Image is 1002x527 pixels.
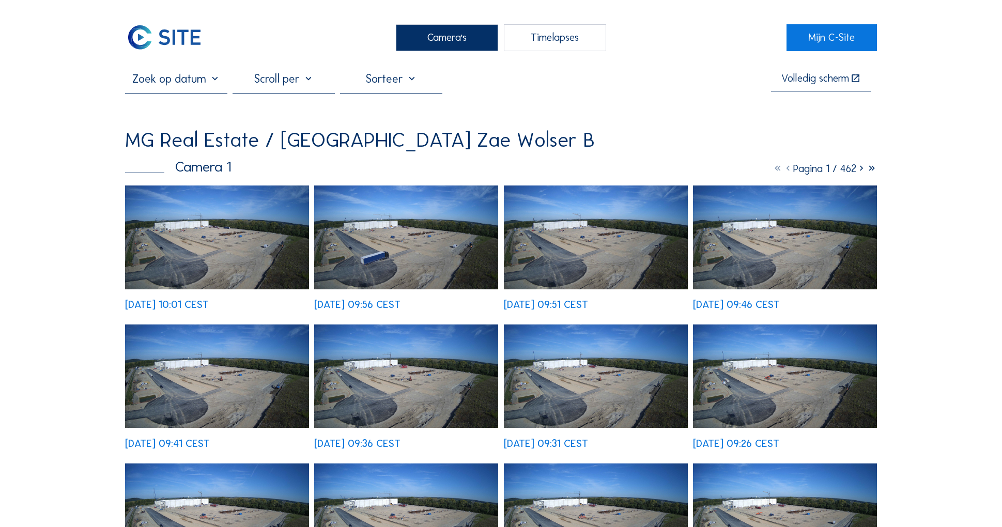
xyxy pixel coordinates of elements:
[693,185,877,289] img: image_52651902
[125,72,227,86] input: Zoek op datum 󰅀
[314,439,400,449] div: [DATE] 09:36 CEST
[693,300,780,310] div: [DATE] 09:46 CEST
[125,24,204,51] img: C-SITE Logo
[125,130,595,150] div: MG Real Estate / [GEOGRAPHIC_DATA] Zae Wolser B
[314,324,498,428] img: image_52651639
[781,73,849,84] div: Volledig scherm
[125,300,209,310] div: [DATE] 10:01 CEST
[125,24,215,51] a: C-SITE Logo
[504,324,688,428] img: image_52651507
[125,185,309,289] img: image_52652313
[314,300,400,310] div: [DATE] 09:56 CEST
[793,162,856,175] span: Pagina 1 / 462
[125,324,309,428] img: image_52651776
[125,160,232,174] div: Camera 1
[504,24,606,51] div: Timelapses
[787,24,877,51] a: Mijn C-Site
[314,185,498,289] img: image_52652172
[693,324,877,428] img: image_52651368
[693,439,779,449] div: [DATE] 09:26 CEST
[125,439,210,449] div: [DATE] 09:41 CEST
[504,439,588,449] div: [DATE] 09:31 CEST
[504,300,588,310] div: [DATE] 09:51 CEST
[396,24,498,51] div: Camera's
[504,185,688,289] img: image_52652043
